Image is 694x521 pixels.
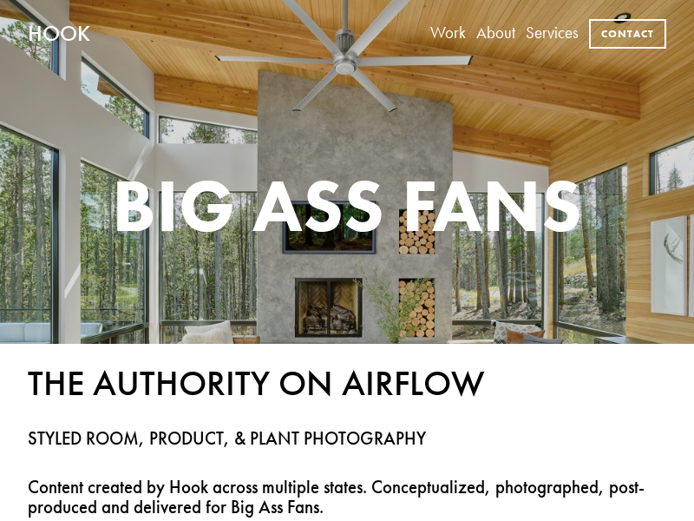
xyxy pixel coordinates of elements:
a: Contact [589,19,666,49]
h2: THE AUTHORITY ON AIRFLOW [28,366,666,401]
a: About [476,17,515,50]
a: Work [430,17,466,50]
h4: STYLED ROOM, PRODUCT, & PLANT PHOTOGRAPHY [28,430,666,449]
h4: Content created by Hook across multiple states. Conceptualized, photographed, post-produced and d... [28,478,666,518]
strong: BIG ASS FANS [112,160,582,250]
a: HOOK [28,20,90,47]
a: Services [526,17,579,50]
